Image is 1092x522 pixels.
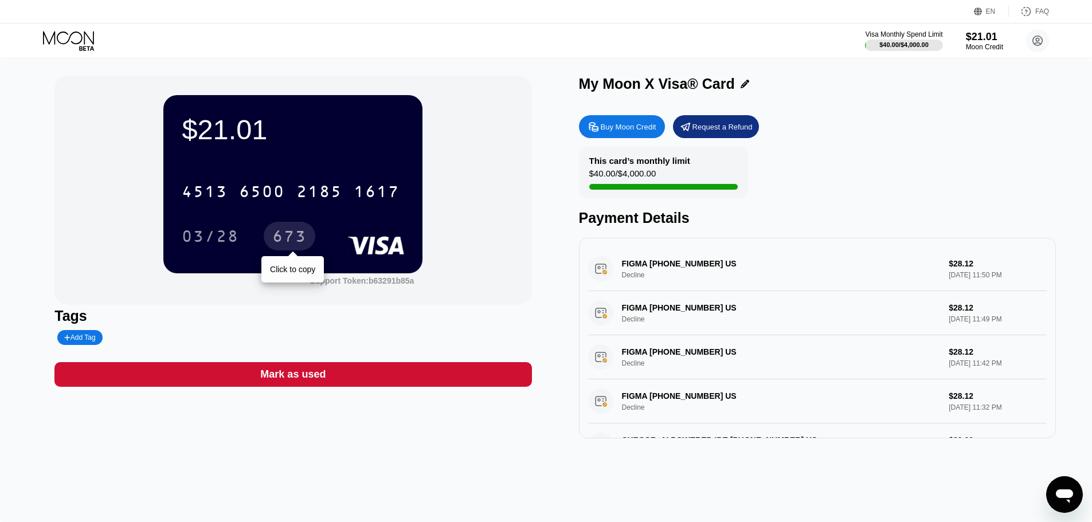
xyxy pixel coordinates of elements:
div: EN [974,6,1009,17]
div: Visa Monthly Spend Limit$40.00/$4,000.00 [865,30,942,51]
iframe: Кнопка запуска окна обмена сообщениями [1046,476,1083,513]
div: Add Tag [64,333,95,342]
div: Mark as used [260,368,326,381]
div: Tags [54,308,531,324]
div: Request a Refund [673,115,759,138]
div: FAQ [1009,6,1049,17]
div: Request a Refund [692,122,753,132]
div: Add Tag [57,330,102,345]
div: EN [986,7,996,15]
div: 2185 [296,184,342,202]
div: Click to copy [270,265,315,274]
div: 673 [264,222,315,250]
div: 1617 [354,184,400,202]
div: 4513 [182,184,228,202]
div: $21.01 [966,31,1003,43]
div: 03/28 [173,222,248,250]
div: $40.00 / $4,000.00 [589,168,656,184]
div: Mark as used [54,362,531,387]
div: Buy Moon Credit [601,122,656,132]
div: FAQ [1035,7,1049,15]
div: Support Token:b63291b85a [310,276,414,285]
div: 03/28 [182,229,239,247]
div: 6500 [239,184,285,202]
div: Buy Moon Credit [579,115,665,138]
div: $21.01 [182,113,404,146]
div: $40.00 / $4,000.00 [879,41,929,48]
div: My Moon X Visa® Card [579,76,735,92]
div: Payment Details [579,210,1056,226]
div: 4513650021851617 [175,177,406,206]
div: Moon Credit [966,43,1003,51]
div: 673 [272,229,307,247]
div: Support Token: b63291b85a [310,276,414,285]
div: $21.01Moon Credit [966,31,1003,51]
div: Visa Monthly Spend Limit [865,30,942,38]
div: This card’s monthly limit [589,156,690,166]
